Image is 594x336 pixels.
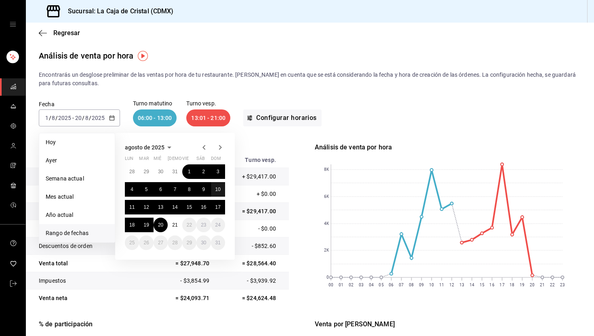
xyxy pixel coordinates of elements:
span: Año actual [46,211,108,219]
abbr: 9 de agosto de 2025 [202,187,205,192]
button: 29 de julio de 2025 [139,164,153,179]
span: / [82,115,84,121]
td: - $3,939.92 [214,272,289,290]
button: 25 de agosto de 2025 [125,235,139,250]
div: % de participación [39,319,302,329]
button: 6 de agosto de 2025 [154,182,168,197]
abbr: 14 de agosto de 2025 [172,204,177,210]
abbr: 31 de agosto de 2025 [215,240,221,246]
text: 18 [510,283,515,287]
td: Total artículos [26,168,141,185]
abbr: 29 de agosto de 2025 [187,240,192,246]
button: 30 de julio de 2025 [154,164,168,179]
button: 30 de agosto de 2025 [196,235,211,250]
span: Regresar [53,29,80,37]
input: -- [45,115,49,121]
td: Impuestos [26,272,141,290]
button: 29 de agosto de 2025 [182,235,196,250]
abbr: 30 de julio de 2025 [158,169,163,174]
td: Venta bruta [26,203,141,220]
button: 24 de agosto de 2025 [211,218,225,232]
text: 8K [324,168,329,172]
div: 13:01 - 21:00 [186,109,230,126]
button: 10 de agosto de 2025 [211,182,225,197]
abbr: 16 de agosto de 2025 [201,204,206,210]
button: 27 de agosto de 2025 [154,235,168,250]
span: / [89,115,91,121]
td: - $3,854.99 [141,272,214,290]
p: Turno matutino [133,101,177,106]
abbr: 17 de agosto de 2025 [215,204,221,210]
abbr: jueves [168,156,215,164]
abbr: 29 de julio de 2025 [143,169,149,174]
text: 19 [520,283,525,287]
span: Ayer [46,156,108,165]
abbr: 31 de julio de 2025 [172,169,177,174]
button: 13 de agosto de 2025 [154,200,168,214]
button: 1 de agosto de 2025 [182,164,196,179]
button: 31 de agosto de 2025 [211,235,225,250]
button: Regresar [39,29,80,37]
text: 0 [326,275,329,280]
text: 23 [560,283,565,287]
text: 03 [359,283,364,287]
text: 4K [324,222,329,226]
button: 23 de agosto de 2025 [196,218,211,232]
abbr: 28 de agosto de 2025 [172,240,177,246]
abbr: miércoles [154,156,161,164]
abbr: domingo [211,156,221,164]
text: 15 [480,283,484,287]
abbr: 24 de agosto de 2025 [215,222,221,228]
button: 28 de agosto de 2025 [168,235,182,250]
abbr: 12 de agosto de 2025 [143,204,149,210]
button: 11 de agosto de 2025 [125,200,139,214]
text: 14 [470,283,474,287]
abbr: viernes [182,156,189,164]
label: Fecha [39,101,120,107]
text: 13 [459,283,464,287]
input: -- [85,115,89,121]
text: 06 [389,283,394,287]
input: ---- [91,115,105,121]
text: 04 [369,283,373,287]
td: Descuentos de orden [26,237,141,255]
span: / [49,115,51,121]
button: 8 de agosto de 2025 [182,182,196,197]
abbr: 2 de agosto de 2025 [202,169,205,174]
button: 17 de agosto de 2025 [211,200,225,214]
text: 08 [409,283,414,287]
text: 20 [530,283,535,287]
input: ---- [58,115,72,121]
input: -- [75,115,82,121]
span: agosto de 2025 [125,144,164,151]
text: 12 [449,283,454,287]
abbr: 1 de agosto de 2025 [188,169,191,174]
td: Venta neta [26,290,141,307]
abbr: martes [139,156,149,164]
span: Rango de fechas [46,229,108,237]
p: Encontrarás un desglose preliminar de las ventas por hora de tu restaurante. [PERSON_NAME] en cue... [39,71,581,88]
abbr: 3 de agosto de 2025 [217,169,219,174]
text: 21 [540,283,545,287]
abbr: 27 de agosto de 2025 [158,240,163,246]
abbr: lunes [125,156,133,164]
td: Descuentos de artículos [26,220,141,237]
h3: Sucursal: La Caja de Cristal (CDMX) [61,6,174,16]
text: 09 [419,283,424,287]
span: Mes actual [46,193,108,201]
td: = $24,093.71 [141,290,214,307]
abbr: 4 de agosto de 2025 [131,187,133,192]
button: 28 de julio de 2025 [125,164,139,179]
button: 4 de agosto de 2025 [125,182,139,197]
button: 19 de agosto de 2025 [139,218,153,232]
text: 2K [324,248,329,253]
button: open drawer [10,21,16,27]
abbr: 30 de agosto de 2025 [201,240,206,246]
abbr: 10 de agosto de 2025 [215,187,221,192]
text: 11 [439,283,444,287]
button: 12 de agosto de 2025 [139,200,153,214]
text: 02 [349,283,354,287]
text: 07 [399,283,404,287]
text: 05 [379,283,383,287]
abbr: 22 de agosto de 2025 [187,222,192,228]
